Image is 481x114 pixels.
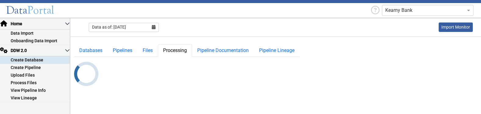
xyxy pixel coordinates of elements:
a: This is available for Darling Employees only [439,22,473,32]
div: Help [369,5,382,16]
a: Pipeline Lineage [254,44,300,57]
span: Data [6,4,27,17]
a: Pipelines [108,44,137,57]
ng-select: Kearny Bank [382,5,473,16]
i: undefined [73,60,100,87]
a: Pipeline Documentation [192,44,254,57]
span: Portal [27,4,54,17]
span: DDW 2.0 [10,47,65,54]
span: Home [10,21,65,27]
span: Data as of: [DATE] [92,24,126,30]
a: Processing [158,44,192,57]
a: Databases [74,44,108,57]
a: Files [137,44,158,57]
